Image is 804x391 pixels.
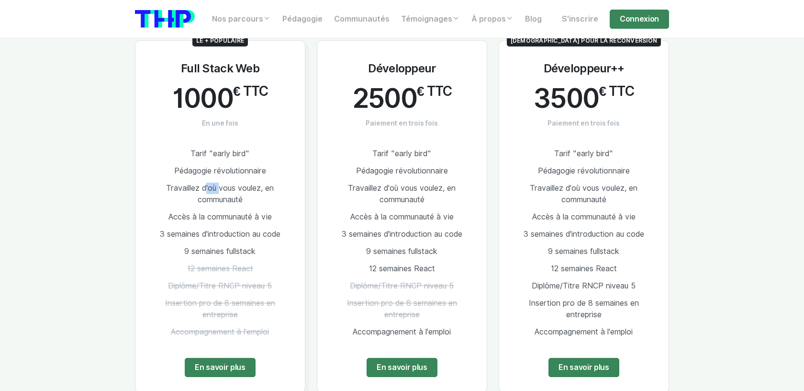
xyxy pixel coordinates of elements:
span: 3 semaines d'introduction au code [160,230,280,239]
span: Tarif "early bird" [372,149,431,158]
span: Paiement en trois fois [366,118,438,128]
span: Accompagnement à l'emploi [535,327,633,336]
a: Connexion [610,10,669,29]
a: En savoir plus [367,358,437,377]
span: Diplôme/Titre RNCP niveau 5 [532,281,636,290]
span: [DEMOGRAPHIC_DATA] pour la reconversion [507,35,661,46]
span: Diplôme/Titre RNCP niveau 5 [350,281,454,290]
span: Insertion pro de 8 semaines en entreprise [165,299,275,319]
a: Témoignages [395,10,466,29]
span: Accès à la communauté à vie [532,212,636,221]
span: Accompagnement à l'emploi [353,327,451,336]
a: Communautés [328,10,395,29]
a: En savoir plus [185,358,256,377]
span: Travaillez d'où vous voulez, en communauté [166,184,274,204]
span: Tarif "early bird" [190,149,249,158]
span: 9 semaines fullstack [184,247,256,256]
span: Pédagogie révolutionnaire [538,166,630,175]
img: logo [135,10,195,28]
span: € TTC [599,83,634,100]
span: 12 semaines React [369,264,435,273]
span: Pédagogie révolutionnaire [174,166,266,175]
span: Tarif "early bird" [554,149,613,158]
span: Accompagnement à l'emploi [171,327,269,336]
span: 3 semaines d'introduction au code [342,230,462,239]
span: Le + populaire [192,35,248,46]
span: 9 semaines fullstack [366,247,437,256]
span: Travaillez d'où vous voulez, en communauté [348,184,456,204]
span: Pédagogie révolutionnaire [356,166,448,175]
span: Diplôme/Titre RNCP niveau 5 [168,281,272,290]
span: Accès à la communauté à vie [168,212,272,221]
span: 12 semaines React [551,264,617,273]
span: Paiement en trois fois [547,118,620,128]
h3: Développeur++ [544,62,625,76]
span: 9 semaines fullstack [548,247,619,256]
span: 3500 [534,83,599,113]
span: Insertion pro de 8 semaines en entreprise [347,299,457,319]
span: Accès à la communauté à vie [350,212,454,221]
a: Nos parcours [206,10,277,29]
span: 12 semaines React [187,264,253,273]
a: Pédagogie [277,10,328,29]
a: Blog [519,10,547,29]
span: 3 semaines d'introduction au code [524,230,644,239]
a: S'inscrire [556,10,604,29]
a: En savoir plus [548,358,619,377]
span: € TTC [417,83,452,100]
span: € TTC [233,83,268,100]
span: 1000 [172,83,233,113]
span: Insertion pro de 8 semaines en entreprise [529,299,639,319]
a: À propos [466,10,519,29]
span: En une fois [202,118,238,128]
span: 2500 [352,83,417,113]
span: Travaillez d'où vous voulez, en communauté [530,184,637,204]
h3: Full Stack Web [181,62,259,76]
h3: Développeur [368,62,435,76]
